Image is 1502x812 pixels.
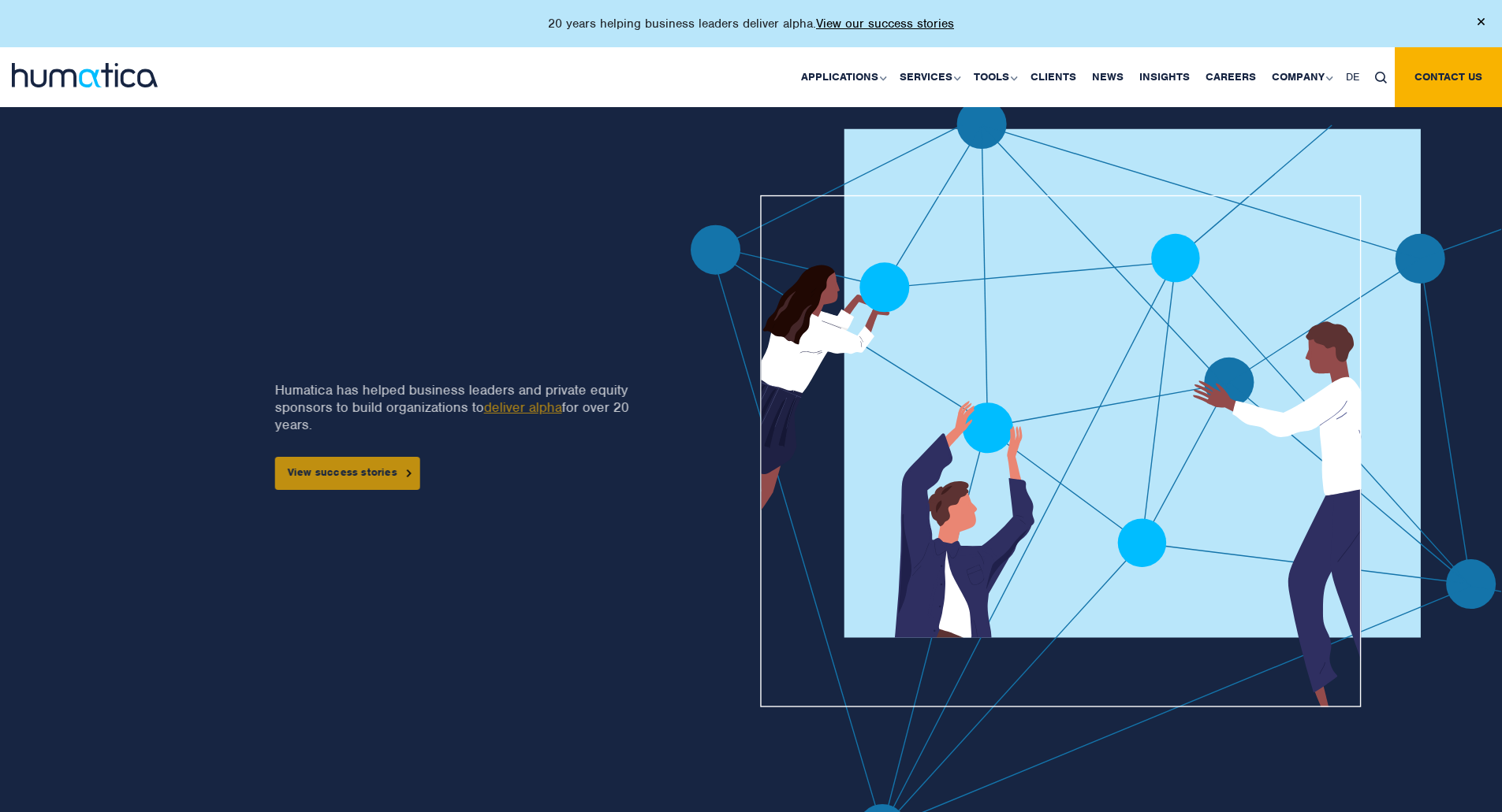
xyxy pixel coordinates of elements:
[1264,47,1338,107] a: Company
[1346,70,1359,83] span: DE
[1198,47,1264,107] a: Careers
[966,47,1023,107] a: Tools
[483,399,561,416] a: deliver alpha
[1395,47,1502,107] a: Contact us
[1084,47,1131,107] a: News
[12,63,158,87] img: logo
[1131,47,1198,107] a: Insights
[274,381,639,433] p: Humatica has helped business leaders and private equity sponsors to build organizations to for ov...
[548,16,954,32] p: 20 years helping business leaders deliver alpha.
[1023,47,1084,107] a: Clients
[407,469,412,476] img: arrowicon
[892,47,966,107] a: Services
[1338,47,1367,107] a: DE
[1375,72,1387,83] img: search_icon
[816,16,954,32] a: View our success stories
[793,47,892,107] a: Applications
[274,457,419,490] a: View success stories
